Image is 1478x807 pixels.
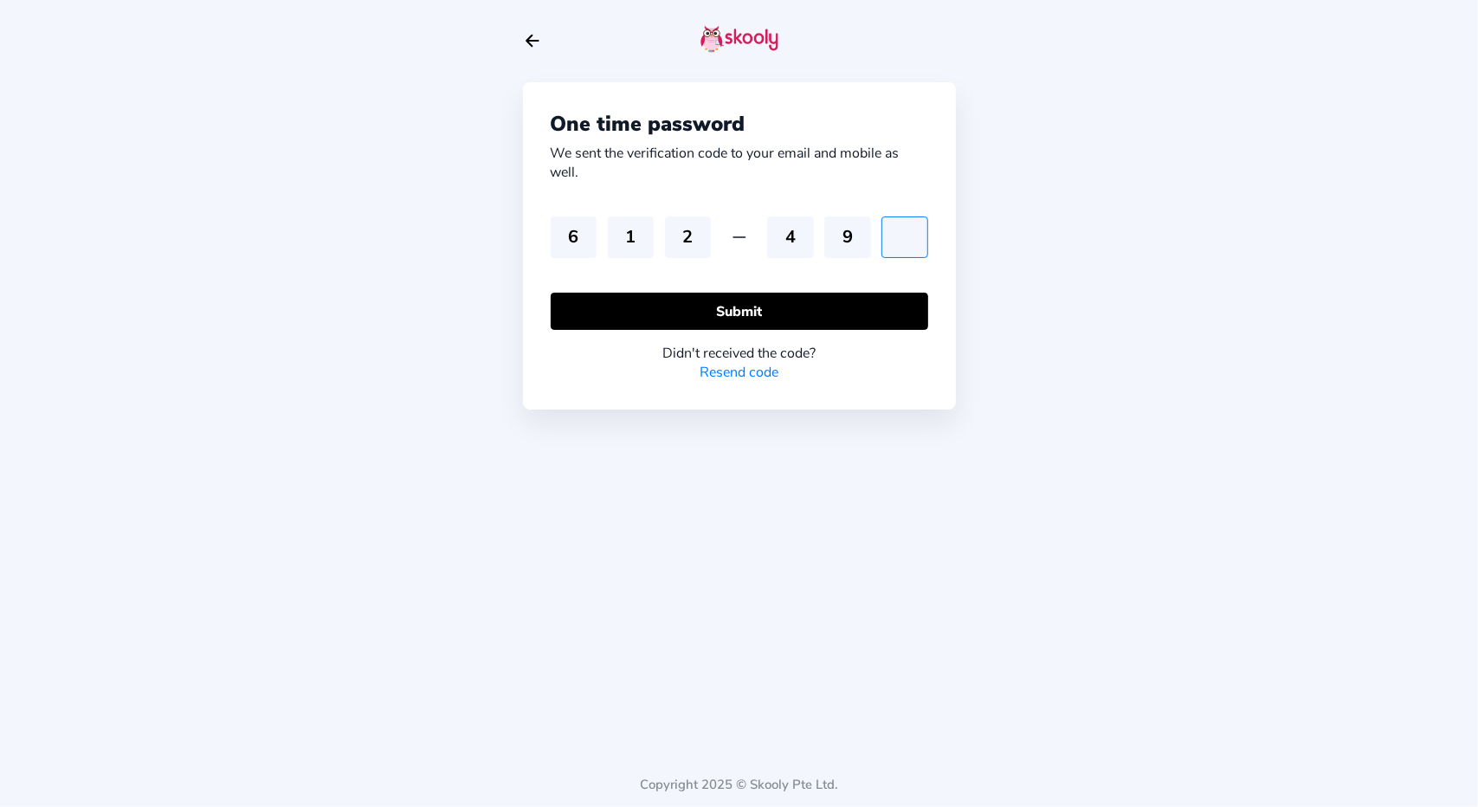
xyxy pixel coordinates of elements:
a: Resend code [700,363,778,382]
div: Didn't received the code? [551,344,928,363]
button: Submit [551,293,928,330]
div: We sent the verification code to your email and mobile as well. [551,144,928,182]
ion-icon: remove outline [729,227,750,248]
div: One time password [551,110,928,138]
img: skooly-logo.png [700,25,778,53]
button: arrow back outline [523,31,542,50]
